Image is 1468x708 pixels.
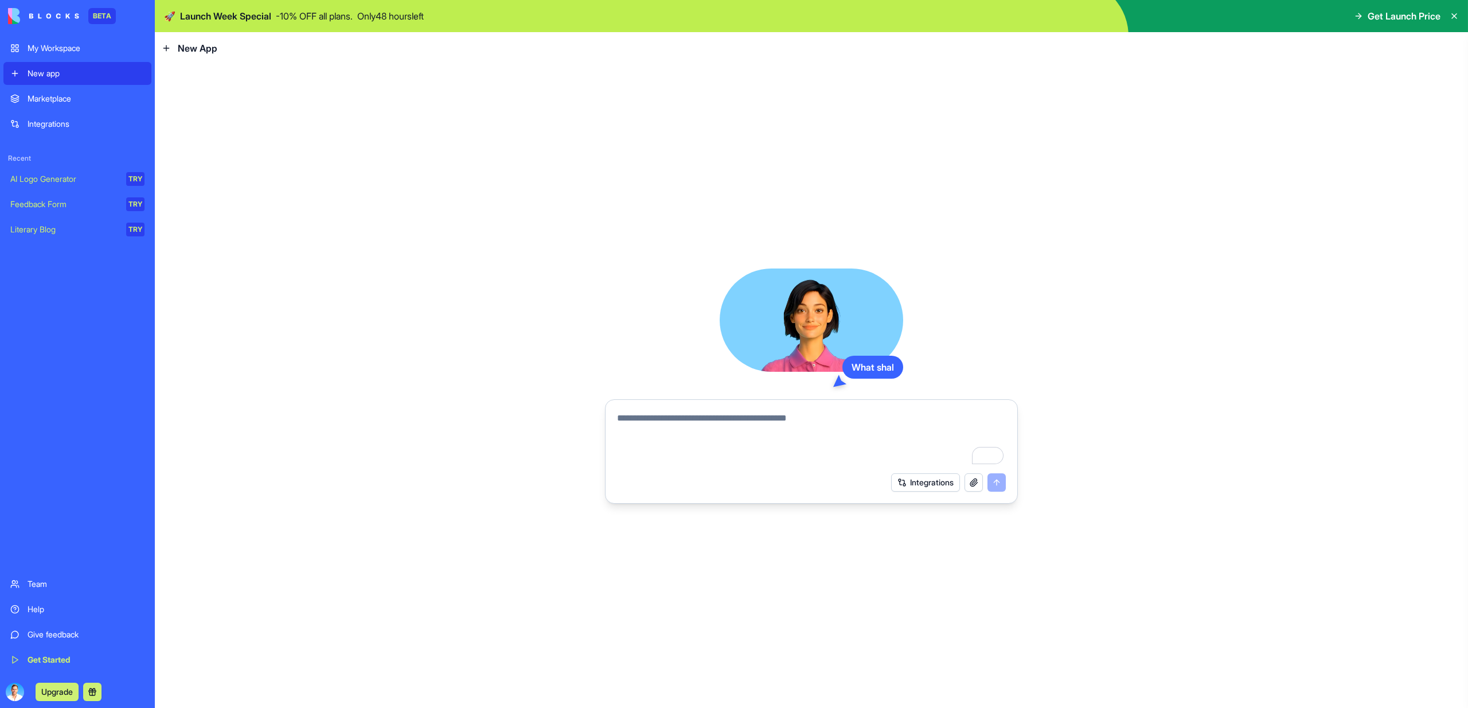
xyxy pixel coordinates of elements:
div: AI Logo Generator [10,173,118,185]
a: Integrations [3,112,151,135]
textarea: To enrich screen reader interactions, please activate Accessibility in Grammarly extension settings [617,411,1006,466]
p: - 10 % OFF all plans. [276,9,353,23]
a: Get Started [3,648,151,671]
div: Marketplace [28,93,145,104]
p: Only 48 hours left [357,9,424,23]
div: Get Started [28,654,145,666]
div: Integrations [28,118,145,130]
a: Literary BlogTRY [3,218,151,241]
div: Team [28,578,145,590]
div: Feedback Form [10,199,118,210]
span: Get Launch Price [1368,9,1440,23]
img: logo [8,8,79,24]
div: Give feedback [28,629,145,640]
a: AI Logo GeneratorTRY [3,168,151,190]
span: New App [178,41,217,55]
div: New app [28,68,145,79]
button: Upgrade [36,683,79,701]
a: Help [3,598,151,621]
div: TRY [126,172,145,186]
span: Launch Week Special [180,9,271,23]
div: BETA [88,8,116,24]
a: Upgrade [36,686,79,697]
a: BETA [8,8,116,24]
a: Feedback FormTRY [3,193,151,216]
div: TRY [126,197,145,211]
div: What shal [842,356,903,379]
div: Literary Blog [10,224,118,235]
a: Marketplace [3,87,151,110]
a: New app [3,62,151,85]
a: My Workspace [3,37,151,60]
span: Recent [3,154,151,163]
a: Give feedback [3,623,151,646]
span: 🚀 [164,9,175,23]
a: Team [3,573,151,596]
img: ACg8ocKu2a0J7SkfyDpx0sZSCp_sPUVyF5rpKHs7sEzATD7ALHbTLsku=s96-c [6,683,24,701]
button: Integrations [891,473,960,492]
div: Help [28,604,145,615]
div: TRY [126,223,145,236]
div: My Workspace [28,42,145,54]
